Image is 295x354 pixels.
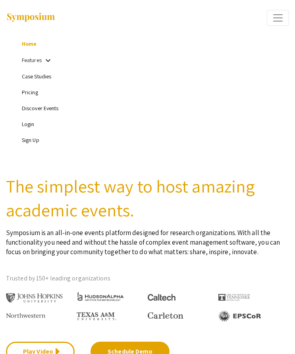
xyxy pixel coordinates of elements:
[6,12,56,23] img: Symposium by ForagerOne
[77,292,124,301] img: HudsonAlpha
[218,310,262,322] img: EPSCOR
[43,56,53,65] mat-icon: Expand Features list
[22,136,39,144] a: Sign Up
[77,312,116,320] img: Texas A&M University
[218,294,250,301] img: The University of Tennessee
[22,40,37,47] a: Home
[22,121,35,128] a: Login
[22,105,59,112] a: Discover Events
[148,312,183,319] img: Carleton
[6,313,46,318] img: Northwestern
[6,174,289,222] h2: The simplest way to host amazing academic events.
[22,56,42,64] a: Features
[148,294,175,301] img: Caltech
[22,89,38,96] a: Pricing
[22,73,51,80] a: Case Studies
[267,10,289,26] button: Expand or Collapse Menu
[6,293,63,303] img: Johns Hopkins University
[6,272,289,284] p: Trusted by 150+ leading organizations
[6,222,289,257] p: Symposium is an all-in-one events platform designed for research organizations. With all the func...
